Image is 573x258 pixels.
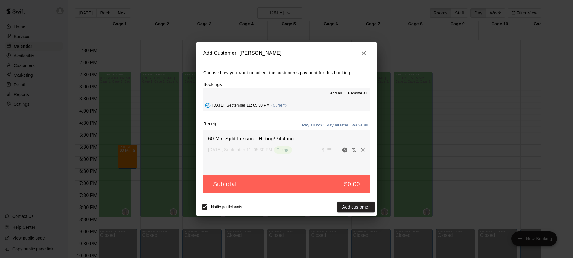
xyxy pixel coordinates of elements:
[212,103,270,107] span: [DATE], September 11: 05:30 PM
[344,180,360,188] h5: $0.00
[208,135,365,143] h6: 60 Min Split Lesson - Hitting/Pitching
[358,145,367,154] button: Remove
[203,101,212,110] button: Added - Collect Payment
[211,205,242,209] span: Notify participants
[203,69,370,77] p: Choose how you want to collect the customer's payment for this booking
[196,42,377,64] h2: Add Customer: [PERSON_NAME]
[346,89,370,98] button: Remove all
[330,91,342,97] span: Add all
[326,89,346,98] button: Add all
[203,82,222,87] label: Bookings
[325,121,350,130] button: Pay all later
[271,103,287,107] span: (Current)
[349,147,358,152] span: Waive payment
[348,91,367,97] span: Remove all
[301,121,325,130] button: Pay all now
[322,147,324,153] p: $
[203,100,370,111] button: Added - Collect Payment[DATE], September 11: 05:30 PM(Current)
[203,121,219,130] label: Receipt
[213,180,236,188] h5: Subtotal
[337,202,375,213] button: Add customer
[350,121,370,130] button: Waive all
[340,147,349,152] span: Pay now
[208,147,272,153] p: [DATE], September 11: 05:30 PM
